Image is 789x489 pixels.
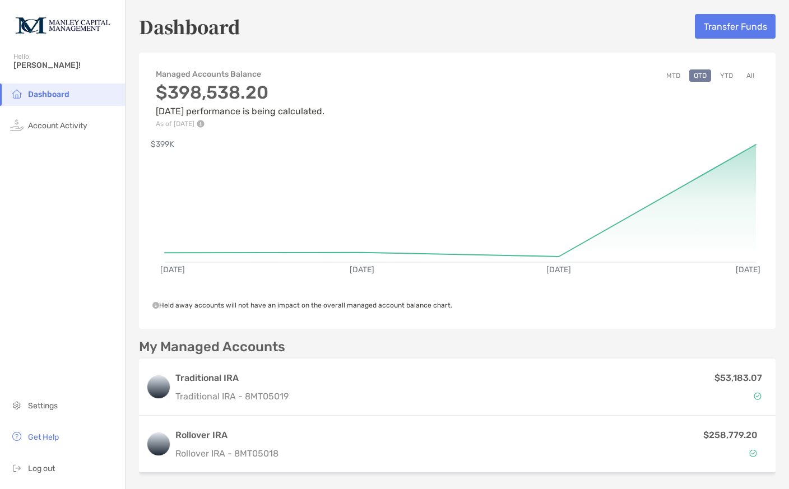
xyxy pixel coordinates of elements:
span: Get Help [28,432,59,442]
img: Account Status icon [749,449,757,457]
span: Dashboard [28,90,69,99]
img: logout icon [10,461,24,474]
img: settings icon [10,398,24,412]
text: $399K [151,139,174,149]
button: YTD [716,69,737,82]
img: Account Status icon [754,392,762,400]
h3: $398,538.20 [156,82,324,103]
h5: Dashboard [139,13,240,39]
button: All [742,69,759,82]
img: Performance Info [197,120,205,128]
div: [DATE] performance is being calculated. [156,82,324,128]
img: logo account [147,376,170,398]
button: MTD [662,69,685,82]
p: Traditional IRA - 8MT05019 [175,389,289,403]
text: [DATE] [350,265,374,274]
span: Held away accounts will not have an impact on the overall managed account balance chart. [152,301,452,309]
p: My Managed Accounts [139,340,285,354]
span: [PERSON_NAME]! [13,60,118,70]
h3: Rollover IRA [175,429,547,442]
span: Log out [28,464,55,473]
text: [DATE] [160,265,185,274]
text: [DATE] [546,265,571,274]
button: QTD [689,69,711,82]
p: $53,183.07 [714,371,762,385]
img: logo account [147,433,170,455]
button: Transfer Funds [695,14,776,39]
p: As of [DATE] [156,120,324,128]
span: Settings [28,401,58,411]
h4: Managed Accounts Balance [156,69,324,79]
img: activity icon [10,118,24,132]
img: get-help icon [10,430,24,443]
p: Rollover IRA - 8MT05018 [175,446,547,460]
img: Zoe Logo [13,4,112,45]
text: [DATE] [736,265,760,274]
img: household icon [10,87,24,100]
span: Account Activity [28,121,87,131]
p: $258,779.20 [703,428,758,442]
h3: Traditional IRA [175,371,289,385]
